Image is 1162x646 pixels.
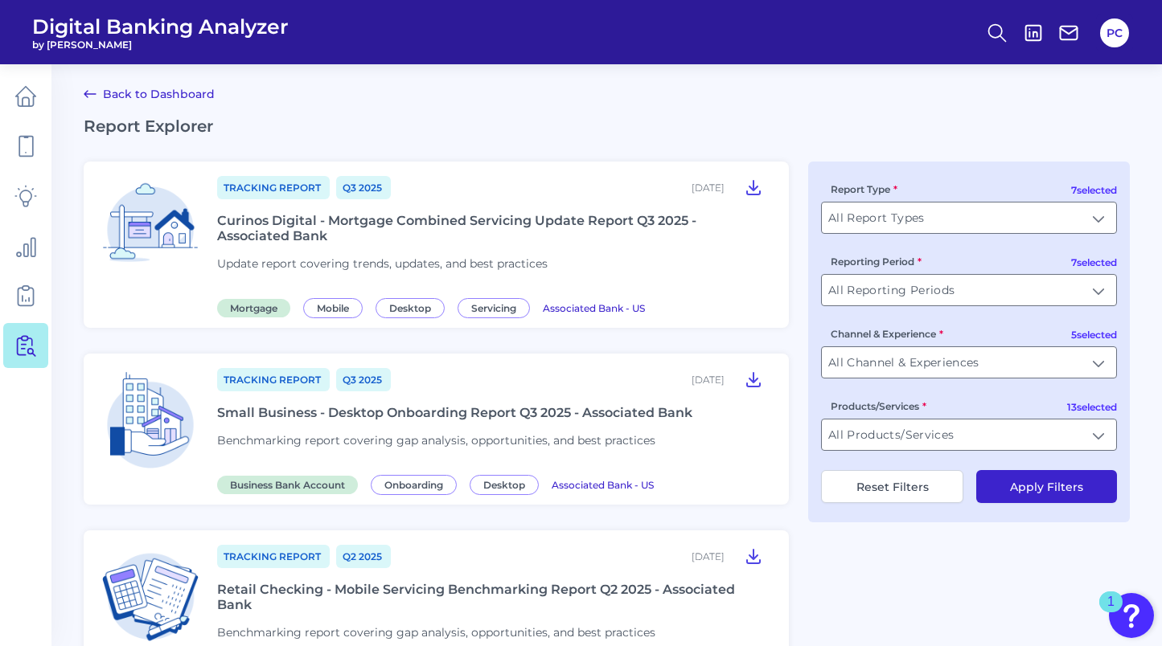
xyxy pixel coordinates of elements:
a: Back to Dashboard [84,84,215,104]
span: Desktop [470,475,539,495]
a: Business Bank Account [217,476,364,492]
div: [DATE] [692,374,725,386]
button: Retail Checking - Mobile Servicing Benchmarking Report Q2 2025 - Associated Bank [737,543,770,569]
a: Servicing [458,300,536,315]
img: Mortgage [96,174,204,282]
a: Mobile [303,300,369,315]
a: Desktop [376,300,451,315]
div: Retail Checking - Mobile Servicing Benchmarking Report Q2 2025 - Associated Bank [217,582,770,612]
div: Curinos Digital - Mortgage Combined Servicing Update Report Q3 2025 - Associated Bank [217,213,770,243]
span: Mobile [303,298,363,318]
button: Reset Filters [821,470,963,503]
div: 1 [1107,602,1115,623]
span: Desktop [376,298,445,318]
a: Tracking Report [217,176,330,199]
div: [DATE] [692,182,725,194]
button: Small Business - Desktop Onboarding Report Q3 2025 - Associated Bank [737,366,770,392]
a: Tracking Report [217,368,330,391]
a: Q3 2025 [336,368,391,391]
span: Benchmarking report covering gap analysis, opportunities, and best practices [217,625,655,640]
button: Curinos Digital - Mortgage Combined Servicing Update Report Q3 2025 - Associated Bank [737,174,770,200]
span: Servicing [458,298,530,318]
span: Onboarding [371,475,457,495]
a: Associated Bank - US [552,476,654,492]
button: PC [1100,18,1129,47]
a: Mortgage [217,300,297,315]
label: Report Type [831,183,897,195]
span: Benchmarking report covering gap analysis, opportunities, and best practices [217,433,655,448]
label: Channel & Experience [831,328,943,340]
button: Open Resource Center, 1 new notification [1109,593,1154,638]
a: Tracking Report [217,545,330,568]
label: Reporting Period [831,256,922,268]
label: Products/Services [831,400,926,412]
span: Update report covering trends, updates, and best practices [217,256,548,271]
img: Business Bank Account [96,366,204,474]
div: Small Business - Desktop Onboarding Report Q3 2025 - Associated Bank [217,405,692,420]
span: Associated Bank - US [543,302,645,314]
a: Q3 2025 [336,176,391,199]
a: Onboarding [371,476,463,492]
h2: Report Explorer [84,117,1130,136]
span: Mortgage [217,299,290,317]
span: Associated Bank - US [552,479,654,491]
a: Q2 2025 [336,545,391,568]
button: Apply Filters [976,470,1117,503]
a: Associated Bank - US [543,300,645,315]
span: Business Bank Account [217,476,358,494]
span: by [PERSON_NAME] [32,39,289,51]
a: Desktop [470,476,545,492]
span: Digital Banking Analyzer [32,14,289,39]
div: [DATE] [692,550,725,562]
